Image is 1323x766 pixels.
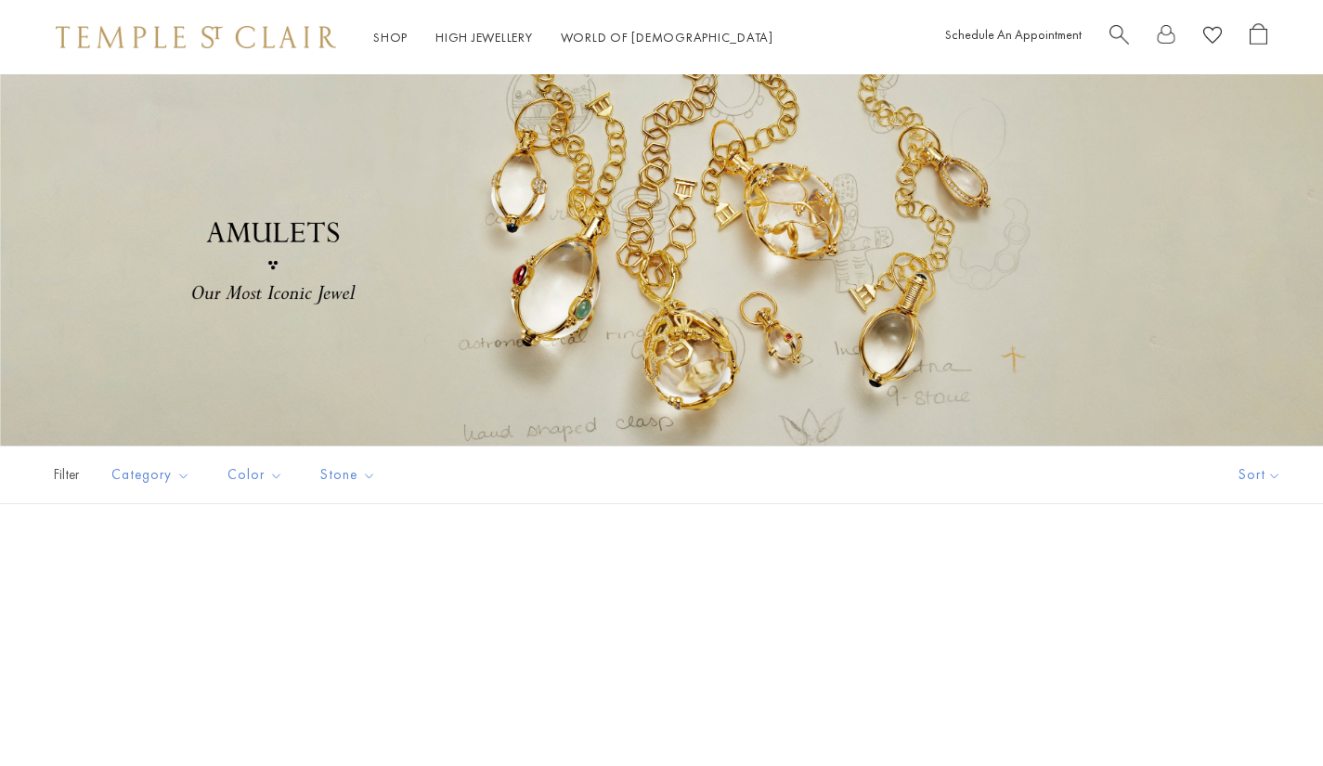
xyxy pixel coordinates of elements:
[1203,23,1222,52] a: View Wishlist
[373,29,408,45] a: ShopShop
[945,26,1082,43] a: Schedule An Appointment
[102,463,204,487] span: Category
[435,29,533,45] a: High JewelleryHigh Jewellery
[311,463,390,487] span: Stone
[1250,23,1267,52] a: Open Shopping Bag
[218,463,297,487] span: Color
[56,26,336,48] img: Temple St. Clair
[373,26,773,49] nav: Main navigation
[1109,23,1129,52] a: Search
[1197,447,1323,503] button: Show sort by
[306,454,390,496] button: Stone
[561,29,773,45] a: World of [DEMOGRAPHIC_DATA]World of [DEMOGRAPHIC_DATA]
[97,454,204,496] button: Category
[214,454,297,496] button: Color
